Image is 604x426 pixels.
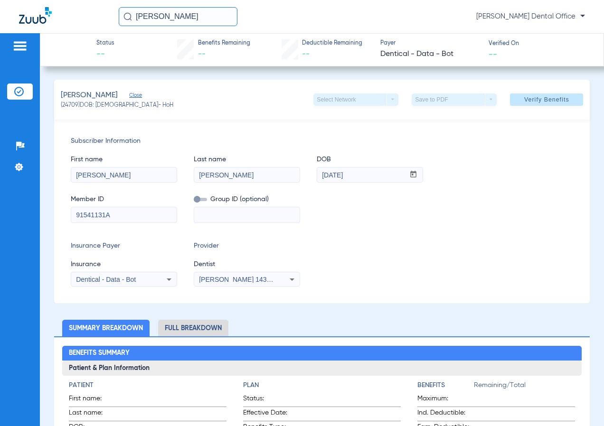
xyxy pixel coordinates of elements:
span: Subscriber Information [71,136,574,146]
h4: Benefits [417,380,474,390]
span: Remaining/Total [474,380,575,394]
span: [PERSON_NAME] Dental Office [476,12,585,21]
button: Open calendar [404,167,423,183]
span: Dentist [194,259,300,269]
input: Search for patients [119,7,237,26]
h2: Benefits Summary [62,346,582,361]
span: Group ID (optional) [194,194,300,204]
span: Payer [380,39,481,48]
iframe: Chat Widget [557,380,604,426]
span: Status [96,39,114,48]
span: -- [198,50,206,58]
li: Summary Breakdown [62,320,150,336]
img: Search Icon [123,12,132,21]
span: First name [71,155,177,165]
span: Insurance Payer [71,241,177,251]
span: [PERSON_NAME] [61,90,118,102]
span: Close [129,92,138,101]
span: [PERSON_NAME] 1437345824 [199,276,293,283]
span: Dentical - Data - Bot [76,276,136,283]
span: Effective Date: [243,408,313,421]
span: Ind. Deductible: [417,408,474,421]
span: Last name [194,155,300,165]
span: Maximum: [417,394,474,407]
span: Last name: [69,408,115,421]
span: Benefits Remaining [198,39,250,48]
button: Verify Benefits [510,93,583,106]
span: Deductible Remaining [302,39,362,48]
span: Insurance [71,259,177,269]
span: Dentical - Data - Bot [380,48,481,60]
span: -- [302,50,310,58]
h4: Plan [243,380,401,390]
span: Verify Benefits [524,96,569,103]
h4: Patient [69,380,226,390]
span: (24709) DOB: [DEMOGRAPHIC_DATA] - HoH [61,102,173,110]
li: Full Breakdown [158,320,228,336]
span: Provider [194,241,300,251]
span: Status: [243,394,313,407]
span: Member ID [71,194,177,204]
img: Zuub Logo [19,7,52,24]
span: -- [489,49,497,59]
span: Verified On [489,40,589,48]
img: hamburger-icon [12,40,28,52]
h3: Patient & Plan Information [62,361,582,376]
span: -- [96,48,114,60]
span: First name: [69,394,115,407]
app-breakdown-title: Benefits [417,380,474,394]
span: DOB [317,155,423,165]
